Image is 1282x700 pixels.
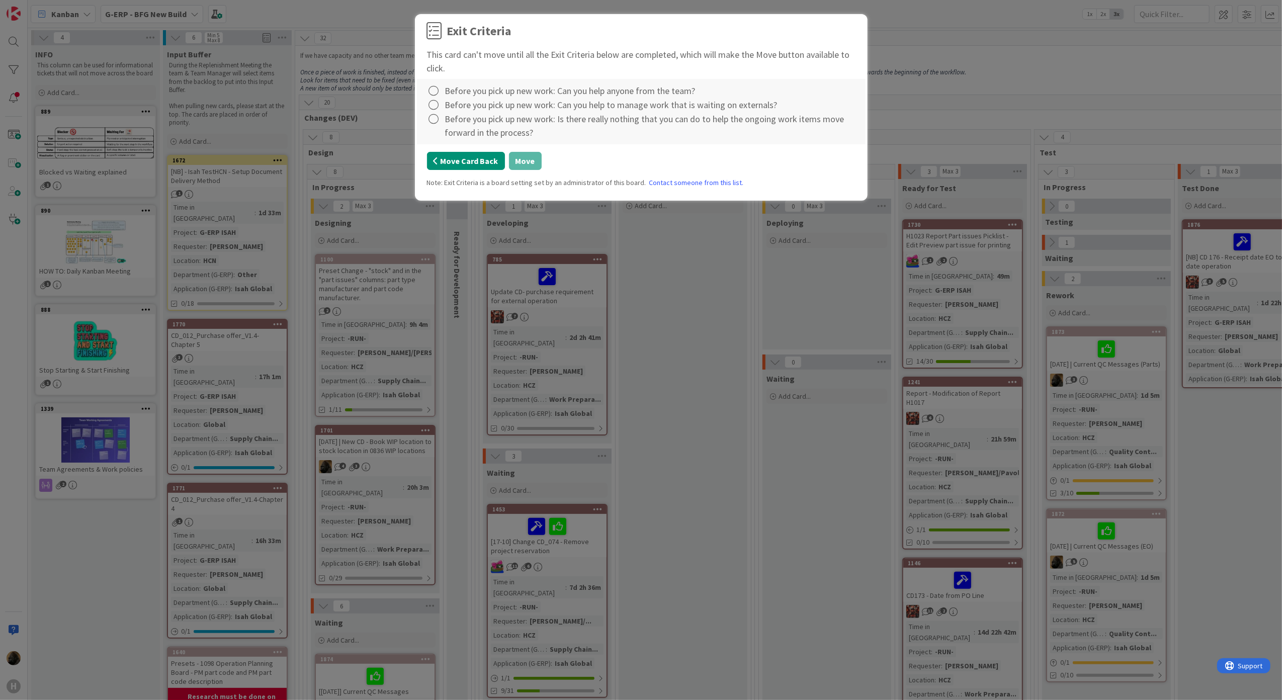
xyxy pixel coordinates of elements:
[445,112,856,139] div: Before you pick up new work: Is there really nothing that you can do to help the ongoing work ite...
[509,152,542,170] button: Move
[427,178,856,188] div: Note: Exit Criteria is a board setting set by an administrator of this board.
[427,152,505,170] button: Move Card Back
[21,2,46,14] span: Support
[445,84,696,98] div: Before you pick up new work: Can you help anyone from the team?
[445,98,778,112] div: Before you pick up new work: Can you help to manage work that is waiting on externals?
[427,48,856,75] div: This card can't move until all the Exit Criteria below are completed, which will make the Move bu...
[649,178,744,188] a: Contact someone from this list.
[447,22,511,40] div: Exit Criteria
